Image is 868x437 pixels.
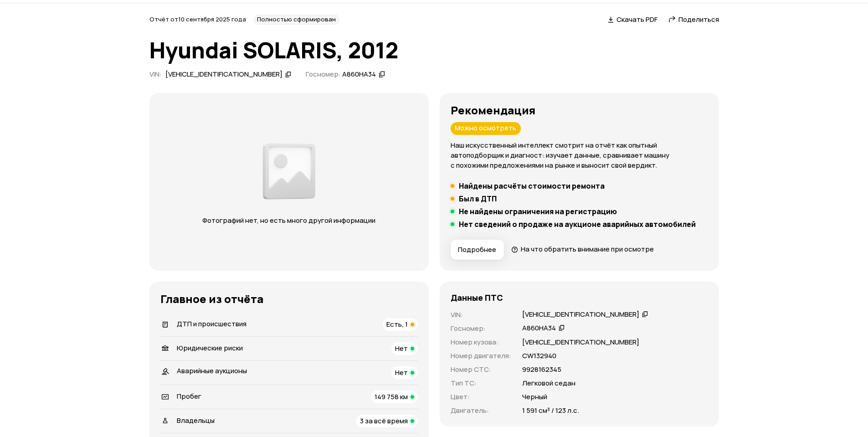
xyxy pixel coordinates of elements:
a: Поделиться [668,15,719,24]
h1: Hyundai SOLARIS, 2012 [149,38,719,62]
p: Номер СТС : [451,365,511,375]
p: [VEHICLE_IDENTIFICATION_NUMBER] [522,337,639,347]
span: Юридические риски [177,343,243,353]
span: Пробег [177,391,201,401]
div: [VEHICLE_IDENTIFICATION_NUMBER] [522,310,639,319]
p: Легковой седан [522,378,575,388]
p: Наш искусственный интеллект смотрит на отчёт как опытный автоподборщик и диагност: изучает данные... [451,140,708,170]
h5: Найдены расчёты стоимости ремонта [459,181,605,190]
img: d89e54fb62fcf1f0.png [260,138,318,205]
span: Нет [395,368,408,377]
span: Есть, 1 [386,319,408,329]
h4: Данные ПТС [451,293,503,303]
p: 9928162345 [522,365,561,375]
span: 3 за всё время [360,416,408,426]
p: Номер кузова : [451,337,511,347]
span: Поделиться [678,15,719,24]
h3: Рекомендация [451,104,708,117]
span: ДТП и происшествия [177,319,247,329]
p: Цвет : [451,392,511,402]
span: Скачать PDF [616,15,657,24]
p: Тип ТС : [451,378,511,388]
h5: Не найдены ограничения на регистрацию [459,207,617,216]
div: [VEHICLE_IDENTIFICATION_NUMBER] [165,70,282,79]
span: Аварийные аукционы [177,366,247,375]
div: А860НА34 [522,324,556,333]
span: Отчёт от 10 сентября 2025 года [149,15,246,23]
span: 149 758 км [375,392,408,401]
div: Полностью сформирован [253,14,339,25]
p: Фотографий нет, но есть много другой информации [194,216,385,226]
p: Двигатель : [451,406,511,416]
span: Госномер: [306,69,341,79]
div: А860НА34 [342,70,376,79]
span: На что обратить внимание при осмотре [521,244,654,254]
span: Нет [395,344,408,353]
h5: Был в ДТП [459,194,497,203]
p: СW132940 [522,351,556,361]
p: Черный [522,392,547,402]
span: VIN : [149,69,162,79]
p: Номер двигателя : [451,351,511,361]
a: Скачать PDF [608,15,657,24]
button: Подробнее [451,240,504,260]
span: Владельцы [177,416,215,425]
a: На что обратить внимание при осмотре [511,244,654,254]
span: Подробнее [458,245,496,254]
p: 1 591 см³ / 123 л.с. [522,406,579,416]
h3: Главное из отчёта [160,293,418,305]
h5: Нет сведений о продаже на аукционе аварийных автомобилей [459,220,696,229]
div: Можно осмотреть [451,122,521,135]
p: VIN : [451,310,511,320]
p: Госномер : [451,324,511,334]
